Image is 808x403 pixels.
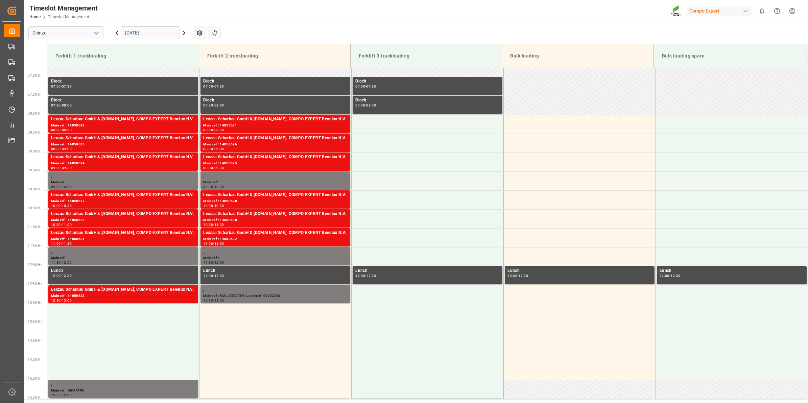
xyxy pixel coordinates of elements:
div: 15:00 [51,394,61,397]
div: - [61,204,62,207]
div: - [213,204,214,207]
span: 12:30 Hr [28,282,42,286]
div: - [61,166,62,169]
div: 08:00 [203,128,213,132]
span: 13:00 Hr [28,301,42,305]
span: 12:00 Hr [28,263,42,267]
div: Main ref : 14050625 [203,161,348,166]
div: - [517,274,518,277]
div: - [61,185,62,188]
div: 15:30 [62,394,72,397]
div: - [213,223,214,226]
div: 10:00 [203,204,213,207]
div: - [61,299,62,302]
div: 12:30 [670,274,680,277]
div: 08:00 [214,104,224,107]
div: 08:00 [51,128,61,132]
div: 11:30 [51,261,61,264]
div: 10:30 [203,223,213,226]
div: , [51,381,195,388]
div: - [213,104,214,107]
div: Main ref : DEMATRA [51,388,195,394]
input: Type to search/select [28,26,103,39]
div: 09:00 [62,147,72,150]
div: Lexzau Scharbau GmbH & [DOMAIN_NAME], COMPO EXPERT Benelux N.V. [51,154,195,161]
div: Main ref : [203,255,348,261]
div: Main ref : 14050629 [51,217,195,223]
div: 07:00 [203,85,213,88]
div: 09:00 [214,147,224,150]
div: , [203,286,348,293]
div: Forklift 3 truckloading [356,50,496,62]
div: Lexzau Scharbau GmbH & [DOMAIN_NAME], COMPO EXPERT Benelux N.V. [203,230,348,236]
div: 13:00 [62,299,72,302]
div: 12:30 [214,274,224,277]
div: - [213,242,214,245]
div: 09:30 [51,185,61,188]
div: Lexzau Scharbau GmbH & [DOMAIN_NAME], COMPO EXPERT Benelux N.V. [51,192,195,198]
div: Main ref : 14050621 [203,123,348,128]
div: , [203,248,348,255]
div: - [365,85,366,88]
span: 11:00 Hr [28,225,42,229]
div: Lunch [51,267,195,274]
div: - [213,85,214,88]
div: Lexzau Scharbau GmbH & [DOMAIN_NAME], COMPO EXPERT Benelux N.V. [51,286,195,293]
div: Main ref : 14050626 [203,142,348,147]
div: Lunch [660,267,804,274]
span: 07:00 Hr [28,74,42,77]
div: 12:30 [203,299,213,302]
div: - [365,104,366,107]
div: Lexzau Scharbau GmbH & [DOMAIN_NAME], COMPO EXPERT Benelux N.V. [51,211,195,217]
span: 15:00 Hr [28,377,42,380]
div: Lunch [355,267,500,274]
span: 11:30 Hr [28,244,42,248]
div: - [61,128,62,132]
div: Main ref : 14050630 [203,217,348,223]
div: - [61,242,62,245]
div: Bulk loading [507,50,648,62]
div: - [213,185,214,188]
div: - [61,104,62,107]
div: 07:30 [366,85,376,88]
div: - [213,166,214,169]
div: - [61,223,62,226]
div: Lexzau Scharbau GmbH & [DOMAIN_NAME], COMPO EXPERT Benelux N.V. [203,154,348,161]
span: 14:30 Hr [28,358,42,361]
div: - [61,147,62,150]
div: Main ref : [51,255,195,261]
div: - [61,394,62,397]
span: 13:30 Hr [28,320,42,324]
div: - [365,274,366,277]
div: 11:00 [214,223,224,226]
div: Lunch [203,267,348,274]
div: 07:30 [62,85,72,88]
div: Main ref : 14050631 [51,236,195,242]
div: - [61,85,62,88]
div: 12:30 [366,274,376,277]
div: 12:30 [62,274,72,277]
div: 11:00 [62,223,72,226]
div: Main ref : 14050632 [203,236,348,242]
div: Lexzau Scharbau GmbH & [DOMAIN_NAME], COMPO EXPERT Benelux N.V. [203,116,348,123]
div: 12:00 [214,261,224,264]
div: 12:00 [660,274,669,277]
input: DD.MM.YYYY [121,26,180,39]
div: Block [203,97,348,104]
div: 11:00 [51,242,61,245]
div: - [213,147,214,150]
div: 12:00 [507,274,517,277]
div: Main ref : 14050628 [203,198,348,204]
div: 12:30 [518,274,528,277]
div: 12:30 [51,299,61,302]
button: show 0 new notifications [754,3,769,19]
div: Main ref : MAIL STELTEN : Lossen 6100002243 [203,293,348,299]
div: Block [355,78,500,85]
div: - [669,274,670,277]
div: 08:30 [214,128,224,132]
div: 12:00 [62,261,72,264]
div: 09:30 [214,166,224,169]
div: Lexzau Scharbau GmbH & [DOMAIN_NAME], COMPO EXPERT Benelux N.V. [51,230,195,236]
div: Bulk loading spare [659,50,800,62]
div: 09:00 [51,166,61,169]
